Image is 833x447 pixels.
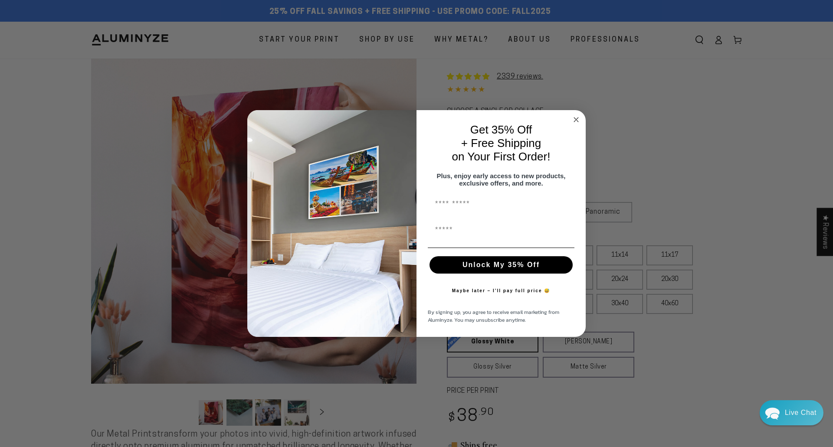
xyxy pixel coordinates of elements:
[437,172,566,187] span: Plus, enjoy early access to new products, exclusive offers, and more.
[247,110,416,337] img: 728e4f65-7e6c-44e2-b7d1-0292a396982f.jpeg
[470,123,532,136] span: Get 35% Off
[430,256,573,274] button: Unlock My 35% Off
[461,137,541,150] span: + Free Shipping
[452,150,551,163] span: on Your First Order!
[785,400,817,425] div: Contact Us Directly
[448,282,555,300] button: Maybe later – I’ll pay full price 😅
[760,400,823,425] div: Chat widget toggle
[428,308,559,324] span: By signing up, you agree to receive email marketing from Aluminyze. You may unsubscribe anytime.
[571,114,581,125] button: Close dialog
